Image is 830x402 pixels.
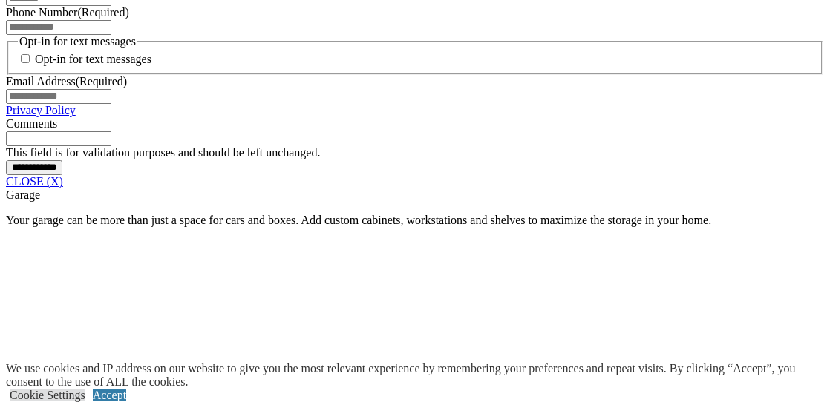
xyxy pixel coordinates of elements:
label: Phone Number [6,6,129,19]
a: Privacy Policy [6,104,76,116]
label: Email Address [6,75,127,88]
span: (Required) [76,75,127,88]
span: Garage [6,188,40,201]
p: Your garage can be more than just a space for cars and boxes. Add custom cabinets, workstations a... [6,214,824,227]
legend: Opt-in for text messages [18,35,137,48]
span: (Required) [77,6,128,19]
a: CLOSE (X) [6,175,63,188]
div: We use cookies and IP address on our website to give you the most relevant experience by remember... [6,362,830,389]
label: Comments [6,117,57,130]
div: This field is for validation purposes and should be left unchanged. [6,146,824,159]
a: Cookie Settings [10,389,85,401]
a: Accept [93,389,126,401]
label: Opt-in for text messages [35,53,151,65]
